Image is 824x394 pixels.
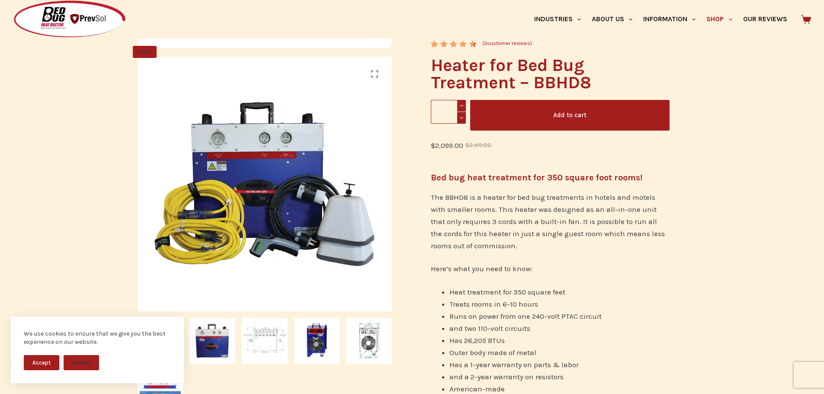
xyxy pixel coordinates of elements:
strong: Bed bug heat treatment for 350 square foot rooms! [431,173,642,183]
span: 3 [484,40,487,46]
p: Here’s what you need to know: [431,263,669,275]
button: Decline [64,355,99,370]
span: Rated out of 5 based on customer ratings [431,41,474,100]
a: View full-screen image gallery [366,65,383,83]
a: Front of the BBHD8 Bed Bug Heater [392,179,647,188]
li: and two 110-volt circuits [449,322,670,334]
li: Has 26,205 BTUs [449,334,670,346]
li: and a 2-year warranty on resistors [449,371,670,383]
p: The BBHD8 is a heater for bed bug treatments in hotels and motels with smaller rooms. This heater... [431,191,669,252]
span: $ [465,142,469,148]
input: Product quantity [431,100,466,124]
li: Has a 1-year warranty on parts & labor [449,359,670,371]
div: Rated 4.67 out of 5 [431,41,477,47]
h1: Heater for Bed Bug Treatment – BBHD8 [431,57,669,91]
bdi: 2,099.00 [431,141,463,150]
button: Accept [24,355,59,370]
span: $ [431,141,435,150]
li: Outer body made of metal [449,346,670,359]
span: SALE [133,46,157,58]
span: 3 [431,41,437,54]
button: Add to cart [470,100,670,131]
img: BBHD8 side view of the built in fan [294,318,340,364]
a: (3customer reviews) [482,39,532,48]
img: BBHD8 heater side view dimensions [346,318,392,364]
li: Heat treatment for 350 square feet [449,286,670,298]
img: Front side dimensions of the BBHD8 electric heater [242,318,288,364]
bdi: 2,419.00 [465,142,491,148]
button: Open LiveChat chat widget [7,3,33,29]
li: Runs on power from one 240-volt PTAC circuit [449,310,670,322]
li: Treats rooms in 6-10 hours [449,298,670,310]
img: Front of the BBHD8 Bed Bug Heater [392,57,647,311]
img: Front of the BBHD8 Bed Bug Heater [189,318,235,364]
div: We use cookies to ensure that we give you the best experience on our website. [24,330,171,346]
